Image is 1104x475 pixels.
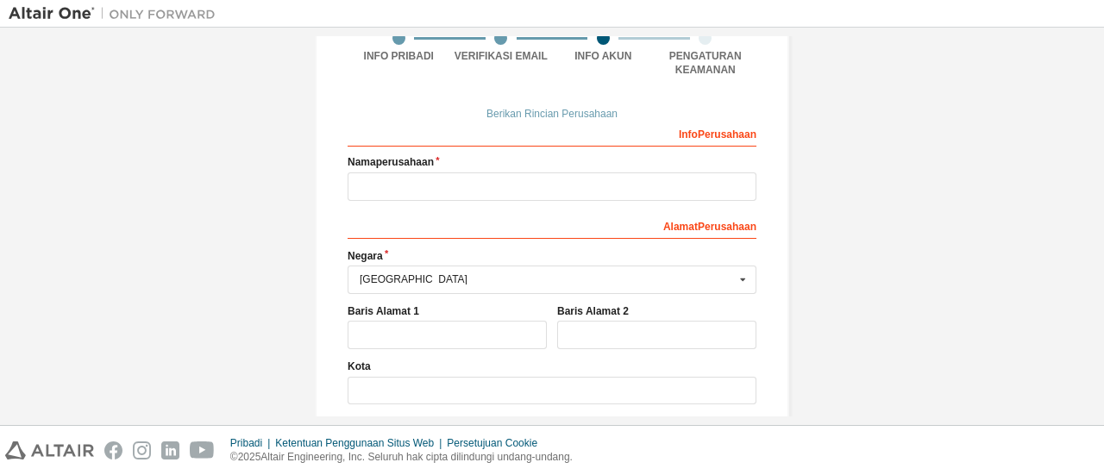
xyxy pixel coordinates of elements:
[5,441,94,459] img: altair_logo.svg
[348,360,371,372] font: Kota
[663,221,698,233] font: Alamat
[9,5,224,22] img: Altair Satu
[348,250,383,262] font: Negara
[133,441,151,459] img: instagram.svg
[190,441,215,459] img: youtube.svg
[260,451,573,463] font: Altair Engineering, Inc. Seluruh hak cipta dilindungi undang-undang.
[698,128,756,141] font: Perusahaan
[698,221,756,233] font: Perusahaan
[574,50,631,62] font: Info Akun
[679,128,698,141] font: Info
[486,108,618,120] font: Berikan Rincian Perusahaan
[348,305,419,317] font: Baris Alamat 1
[455,50,548,62] font: Verifikasi Email
[238,451,261,463] font: 2025
[557,305,629,317] font: Baris Alamat 2
[360,273,467,285] font: [GEOGRAPHIC_DATA]
[104,441,122,459] img: facebook.svg
[447,437,537,449] font: Persetujuan Cookie
[669,50,742,76] font: Pengaturan Keamanan
[230,451,238,463] font: ©
[275,437,434,449] font: Ketentuan Penggunaan Situs Web
[230,437,262,449] font: Pribadi
[364,50,434,62] font: Info Pribadi
[348,416,469,428] font: Negara Bagian / Provinsi
[376,156,434,168] font: perusahaan
[348,156,376,168] font: Nama
[161,441,179,459] img: linkedin.svg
